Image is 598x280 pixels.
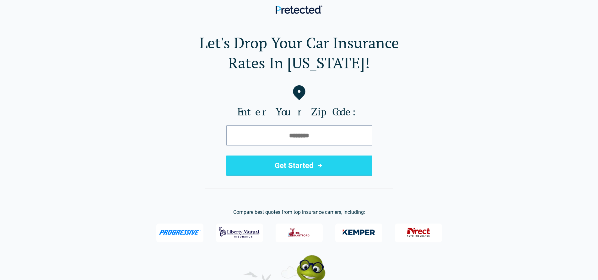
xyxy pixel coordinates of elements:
h1: Let's Drop Your Car Insurance Rates In [US_STATE]! [10,33,588,73]
img: Progressive [159,230,201,235]
button: Get Started [226,156,372,176]
label: Enter Your Zip Code: [10,105,588,118]
img: The Hartford [284,224,315,240]
img: Kemper [338,224,380,240]
p: Compare best quotes from top insurance carriers, including: [10,209,588,216]
img: Direct General [403,224,434,240]
img: Pretected [276,5,322,14]
img: Liberty Mutual [219,224,260,240]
